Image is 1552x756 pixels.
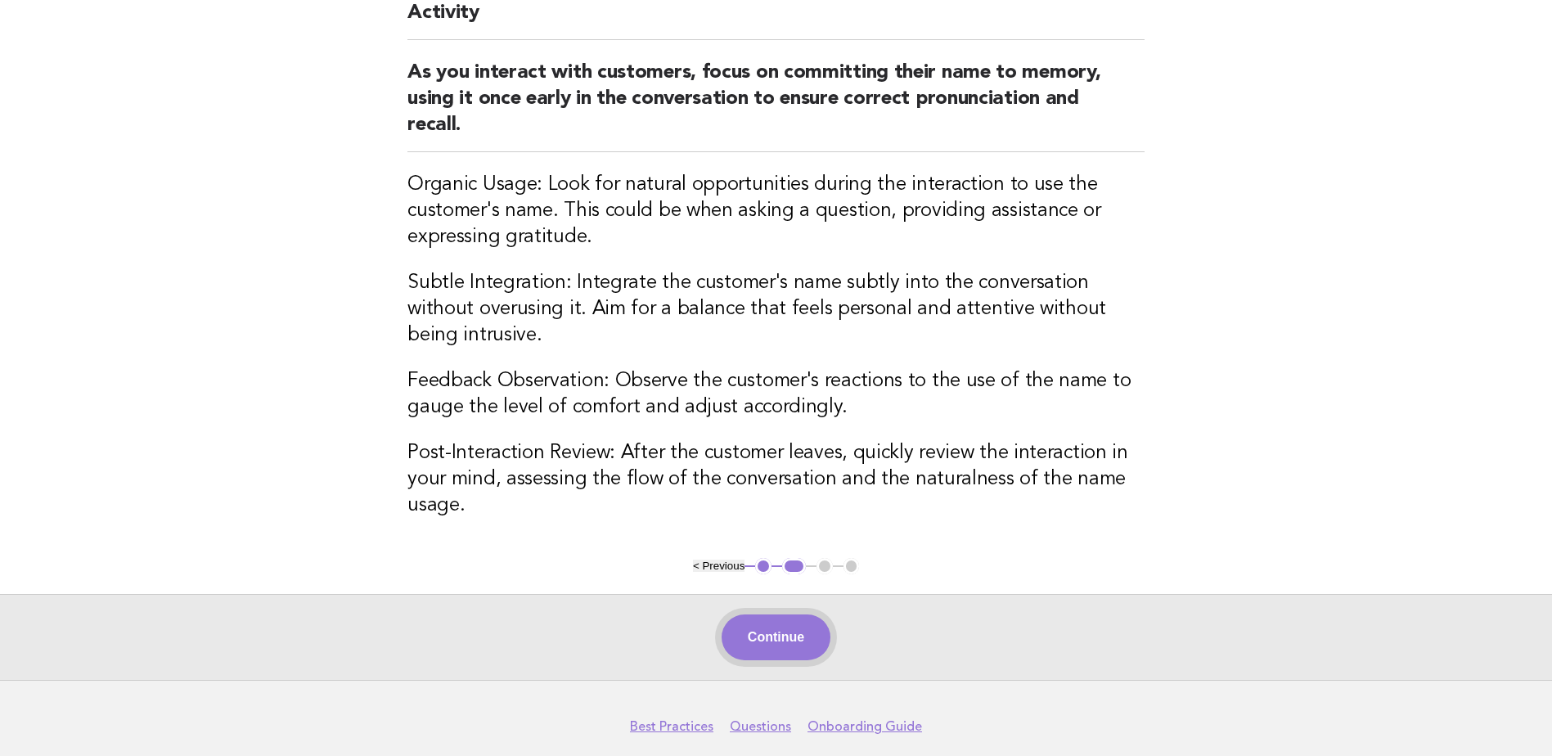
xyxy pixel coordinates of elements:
[630,718,713,735] a: Best Practices
[782,558,806,574] button: 2
[730,718,791,735] a: Questions
[407,368,1145,421] h3: Feedback Observation: Observe the customer's reactions to the use of the name to gauge the level ...
[407,172,1145,250] h3: Organic Usage: Look for natural opportunities during the interaction to use the customer's name. ...
[407,60,1145,152] h2: As you interact with customers, focus on committing their name to memory, using it once early in ...
[693,560,745,572] button: < Previous
[407,270,1145,349] h3: Subtle Integration: Integrate the customer's name subtly into the conversation without overusing ...
[722,614,830,660] button: Continue
[807,718,922,735] a: Onboarding Guide
[755,558,772,574] button: 1
[407,440,1145,519] h3: Post-Interaction Review: After the customer leaves, quickly review the interaction in your mind, ...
